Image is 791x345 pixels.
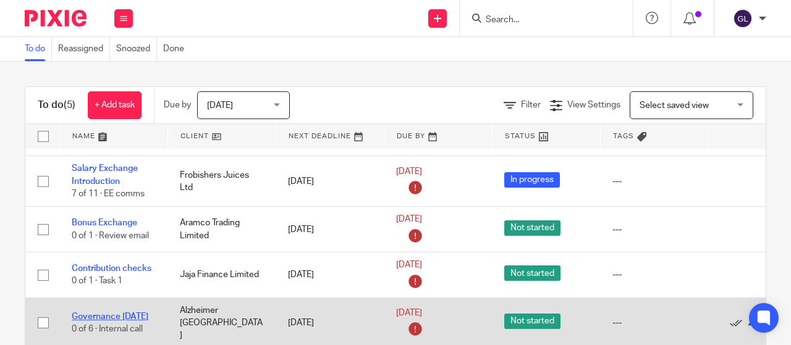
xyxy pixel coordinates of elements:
[25,37,52,61] a: To do
[164,99,191,111] p: Due by
[64,100,75,110] span: (5)
[484,15,596,26] input: Search
[730,317,748,329] a: Mark as done
[276,156,384,207] td: [DATE]
[396,167,422,176] span: [DATE]
[58,37,110,61] a: Reassigned
[116,37,157,61] a: Snoozed
[72,231,149,240] span: 0 of 1 · Review email
[167,252,276,298] td: Jaja Finance Limited
[504,265,560,281] span: Not started
[612,317,696,329] div: ---
[72,264,151,273] a: Contribution checks
[521,101,541,109] span: Filter
[612,223,696,236] div: ---
[396,309,422,317] span: [DATE]
[612,268,696,281] div: ---
[72,277,122,286] span: 0 of 1 · Task 1
[72,325,143,333] span: 0 of 6 · Internal call
[167,207,276,252] td: Aramco Trading Limited
[25,10,87,27] img: Pixie
[613,133,634,139] span: Tags
[504,314,560,329] span: Not started
[38,99,75,112] h1: To do
[167,156,276,207] td: Frobishers Juices Ltd
[396,215,422,224] span: [DATE]
[72,312,148,321] a: Governance [DATE]
[276,252,384,298] td: [DATE]
[640,101,709,110] span: Select saved view
[396,260,422,269] span: [DATE]
[276,207,384,252] td: [DATE]
[72,189,145,198] span: 7 of 11 · EE comms
[207,101,233,110] span: [DATE]
[504,220,560,236] span: Not started
[612,175,696,188] div: ---
[733,9,753,28] img: svg%3E
[88,91,142,119] a: + Add task
[72,164,138,185] a: Salary Exchange Introduction
[72,218,137,227] a: Bonus Exchange
[567,101,620,109] span: View Settings
[163,37,190,61] a: Done
[504,172,560,188] span: In progress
